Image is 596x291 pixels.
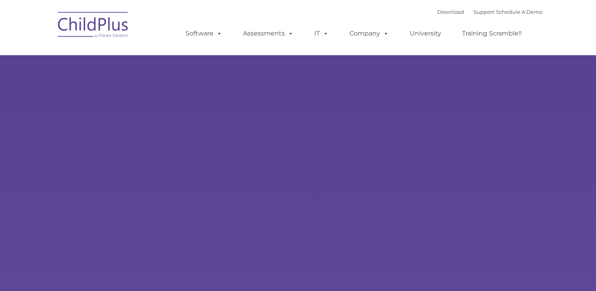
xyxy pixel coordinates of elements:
a: Training Scramble!! [454,26,529,41]
a: Assessments [235,26,301,41]
a: Download [437,9,464,15]
img: ChildPlus by Procare Solutions [54,6,133,46]
a: IT [306,26,336,41]
a: University [402,26,449,41]
a: Company [342,26,397,41]
a: Support [473,9,494,15]
a: Software [178,26,230,41]
font: | [437,9,542,15]
a: Schedule A Demo [496,9,542,15]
